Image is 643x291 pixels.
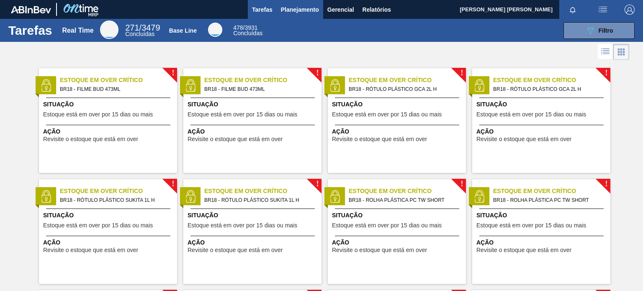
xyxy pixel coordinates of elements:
span: Estoque em Over Crítico [204,76,321,85]
span: BR18 - ROLHA PLÁSTICA PC TW SHORT [349,196,459,205]
span: Situação [476,100,608,109]
span: Estoque em Over Crítico [349,76,466,85]
span: Ação [332,238,464,247]
span: 478 [233,24,243,31]
span: Revisite o estoque que está em over [332,136,427,142]
span: BR18 - FILME BUD 473ML [204,85,315,94]
span: Estoque está em over por 15 dias ou mais [332,111,442,118]
span: Revisite o estoque que está em over [476,136,571,142]
span: Filtro [599,27,613,34]
span: Estoque em Over Crítico [60,76,177,85]
button: Notificações [559,4,586,15]
span: Estoque em Over Crítico [493,187,610,196]
span: Ação [476,127,608,136]
span: BR18 - RÓTULO PLÁSTICO SUKITA 1L H [60,196,170,205]
span: Situação [332,100,464,109]
span: BR18 - RÓTULO PLÁSTICO GCA 2L H [493,85,604,94]
span: ! [316,70,319,76]
span: ! [460,70,463,76]
div: Real Time [100,21,118,39]
img: status [184,79,197,92]
span: Estoque em Over Crítico [349,187,466,196]
span: BR18 - ROLHA PLÁSTICA PC TW SHORT [493,196,604,205]
span: ! [172,181,174,187]
span: ! [605,70,607,76]
img: status [473,79,486,92]
span: Estoque em Over Crítico [60,187,177,196]
span: Estoque está em over por 15 dias ou mais [476,222,586,229]
span: Situação [476,211,608,220]
span: Ação [43,127,175,136]
div: Base Line [208,23,222,37]
span: Concluídas [233,30,262,36]
img: TNhmsLtSVTkK8tSr43FrP2fwEKptu5GPRR3wAAAABJRU5ErkJggg== [11,6,51,13]
span: ! [460,181,463,187]
span: / 3479 [125,23,160,32]
span: Revisite o estoque que está em over [188,136,283,142]
div: Base Line [169,27,197,34]
span: Revisite o estoque que está em over [332,247,427,253]
span: Estoque em Over Crítico [493,76,610,85]
span: Ação [332,127,464,136]
span: ! [172,70,174,76]
img: status [329,190,341,203]
span: Estoque está em over por 15 dias ou mais [188,222,297,229]
span: Estoque está em over por 15 dias ou mais [188,111,297,118]
span: Revisite o estoque que está em over [188,247,283,253]
img: Logout [625,5,635,15]
span: BR18 - RÓTULO PLÁSTICO GCA 2L H [349,85,459,94]
span: ! [605,181,607,187]
div: Real Time [62,27,93,34]
span: / 3931 [233,24,257,31]
img: status [473,190,486,203]
img: status [40,190,52,203]
span: Ação [476,238,608,247]
img: userActions [598,5,608,15]
div: Visão em Cards [613,44,629,60]
span: Revisite o estoque que está em over [476,247,571,253]
span: Estoque está em over por 15 dias ou mais [43,111,153,118]
span: ! [316,181,319,187]
span: Ação [188,127,319,136]
div: Visão em Lista [598,44,613,60]
span: Revisite o estoque que está em over [43,136,138,142]
span: Planejamento [281,5,319,15]
span: Relatórios [363,5,391,15]
img: status [329,79,341,92]
img: status [40,79,52,92]
span: Estoque está em over por 15 dias ou mais [332,222,442,229]
span: Estoque está em over por 15 dias ou mais [43,222,153,229]
span: Revisite o estoque que está em over [43,247,138,253]
span: Situação [43,100,175,109]
div: Base Line [233,25,262,36]
span: Situação [43,211,175,220]
span: BR18 - RÓTULO PLÁSTICO SUKITA 1L H [204,196,315,205]
img: status [184,190,197,203]
h1: Tarefas [8,26,52,35]
span: Tarefas [252,5,273,15]
span: Gerencial [327,5,354,15]
span: Ação [43,238,175,247]
span: Situação [188,100,319,109]
span: Situação [332,211,464,220]
span: BR18 - FILME BUD 473ML [60,85,170,94]
span: Ação [188,238,319,247]
button: Filtro [563,22,635,39]
span: Estoque está em over por 15 dias ou mais [476,111,586,118]
div: Real Time [125,24,160,37]
span: Estoque em Over Crítico [204,187,321,196]
span: Concluídas [125,31,154,37]
span: 271 [125,23,139,32]
span: Situação [188,211,319,220]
